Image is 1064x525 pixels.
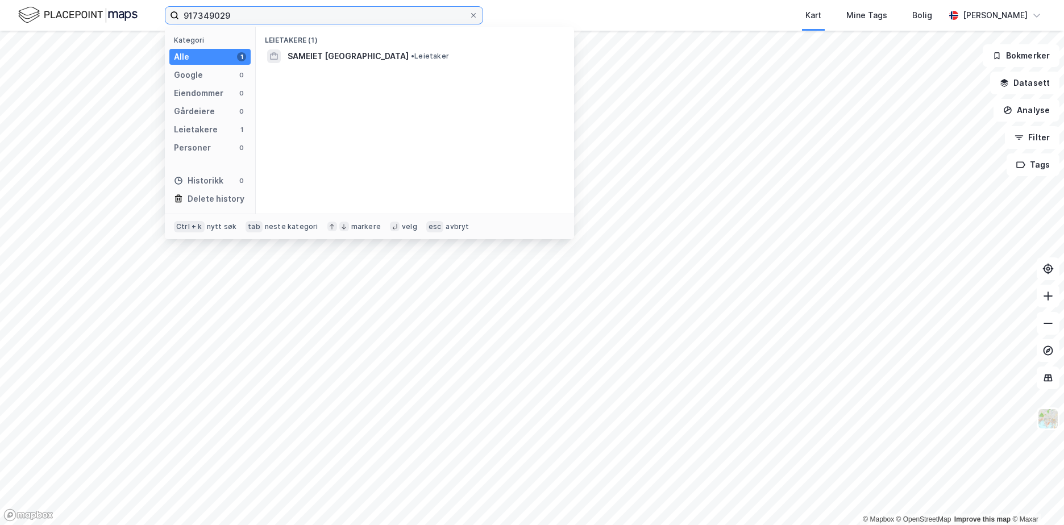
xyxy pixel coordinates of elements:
div: avbryt [446,222,469,231]
div: neste kategori [265,222,318,231]
div: Gårdeiere [174,105,215,118]
span: • [411,52,414,60]
div: 1 [237,125,246,134]
div: 0 [237,89,246,98]
img: logo.f888ab2527a4732fd821a326f86c7f29.svg [18,5,138,25]
button: Tags [1007,153,1059,176]
button: Bokmerker [983,44,1059,67]
div: Bolig [912,9,932,22]
div: Alle [174,50,189,64]
span: SAMEIET [GEOGRAPHIC_DATA] [288,49,409,63]
span: Leietaker [411,52,449,61]
div: Google [174,68,203,82]
a: Improve this map [954,515,1011,523]
div: Leietakere (1) [256,27,574,47]
div: Kontrollprogram for chat [1007,470,1064,525]
button: Filter [1005,126,1059,149]
div: Delete history [188,192,244,206]
div: 1 [237,52,246,61]
a: Mapbox [863,515,894,523]
div: Leietakere [174,123,218,136]
input: Søk på adresse, matrikkel, gårdeiere, leietakere eller personer [179,7,469,24]
button: Analyse [994,99,1059,122]
div: velg [402,222,417,231]
img: Z [1037,408,1059,430]
div: Personer [174,141,211,155]
div: 0 [237,176,246,185]
div: Kart [805,9,821,22]
button: Datasett [990,72,1059,94]
div: markere [351,222,381,231]
div: Kategori [174,36,251,44]
a: Mapbox homepage [3,509,53,522]
div: Eiendommer [174,86,223,100]
div: [PERSON_NAME] [963,9,1028,22]
a: OpenStreetMap [896,515,951,523]
div: nytt søk [207,222,237,231]
div: tab [246,221,263,232]
div: 0 [237,70,246,80]
div: esc [426,221,444,232]
div: 0 [237,143,246,152]
iframe: Chat Widget [1007,470,1064,525]
div: Historikk [174,174,223,188]
div: Ctrl + k [174,221,205,232]
div: Mine Tags [846,9,887,22]
div: 0 [237,107,246,116]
